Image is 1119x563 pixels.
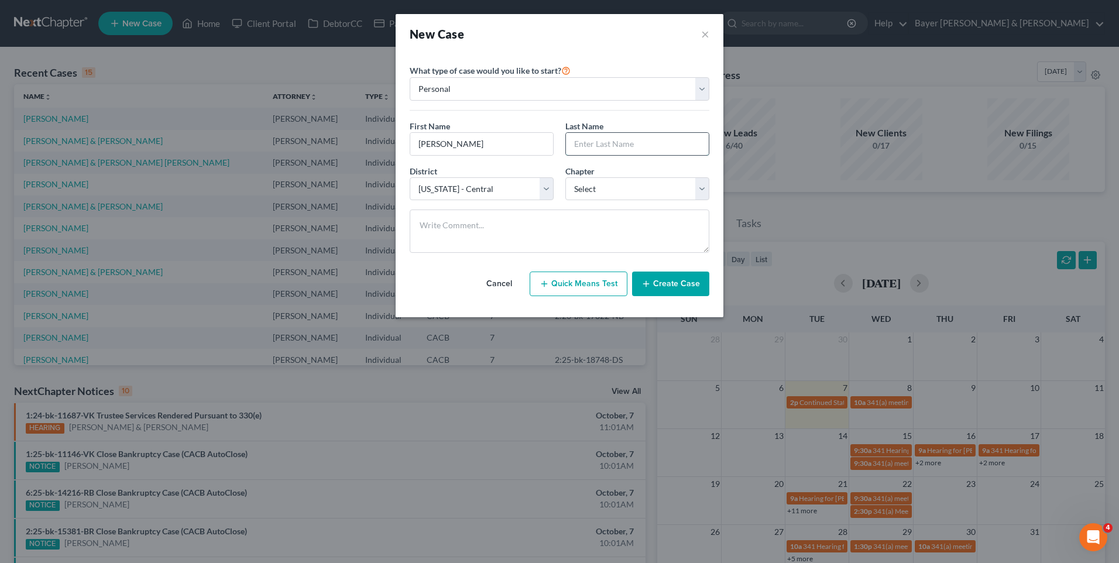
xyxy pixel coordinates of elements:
[1103,523,1113,533] span: 4
[632,272,709,296] button: Create Case
[410,133,553,155] input: Enter First Name
[701,26,709,42] button: ×
[565,166,595,176] span: Chapter
[1079,523,1107,551] iframe: Intercom live chat
[410,166,437,176] span: District
[473,272,525,296] button: Cancel
[410,121,450,131] span: First Name
[530,272,627,296] button: Quick Means Test
[565,121,603,131] span: Last Name
[410,63,571,77] label: What type of case would you like to start?
[410,27,464,41] strong: New Case
[566,133,709,155] input: Enter Last Name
